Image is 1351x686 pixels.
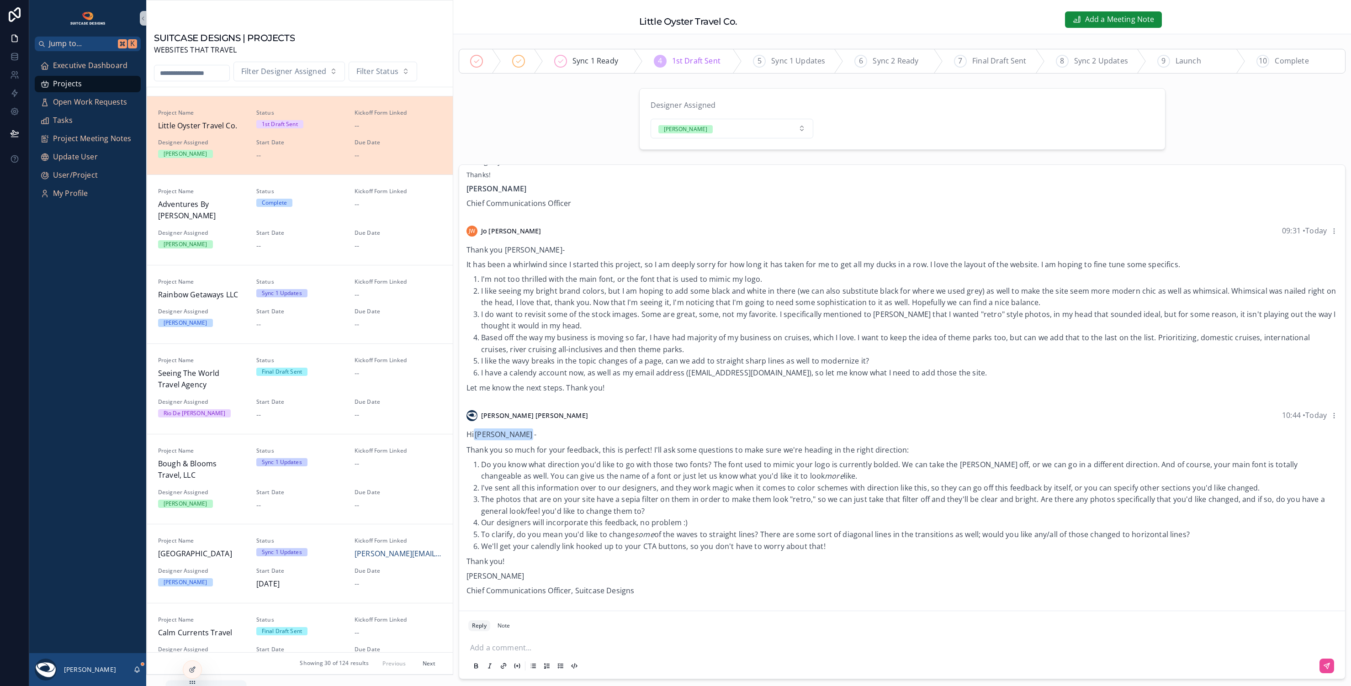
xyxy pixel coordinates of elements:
span: [DATE] [256,578,344,590]
span: K [129,40,136,47]
li: Our designers will incorporate this feedback, no problem :) [481,517,1338,529]
span: Designer Assigned [158,308,245,315]
span: -- [355,368,359,380]
li: I like seeing my bright brand colors, but I am hoping to add some black and white in there (we ca... [481,285,1338,309]
span: Project Name [158,616,245,623]
p: Chief Communications Officer, Suitcase Designs [466,585,1338,596]
li: I have a calendy account now, as well as my email address ([EMAIL_ADDRESS][DOMAIN_NAME]), so let ... [481,367,1338,379]
div: Sync 1 Updates [262,289,302,297]
span: Update User [53,151,98,163]
li: I'm not too thrilled with the main font, or the font that is used to mimic my logo. [481,274,1338,285]
span: Due Date [355,139,442,146]
div: Final Draft Sent [262,368,302,376]
span: Filter Designer Assigned [241,66,326,78]
span: Start Date [256,308,344,315]
span: Status [256,357,344,364]
div: [PERSON_NAME] [164,240,207,248]
span: Showing 30 of 124 results [300,660,369,667]
span: 1st Draft Sent [672,55,721,67]
div: [PERSON_NAME] [164,319,207,327]
span: Little Oyster Travel Co. [158,120,245,132]
span: Projects [53,78,82,90]
p: Chief Communications Officer [466,198,1338,209]
li: I like the wavy breaks in the topic changes of a page, can we add to straight sharp lines as well... [481,355,1338,367]
span: Status [256,278,344,285]
a: Project NameAdventures By [PERSON_NAME]StatusCompleteKickoff Form Linked--Designer Assigned[PERSO... [147,174,453,265]
li: I do want to revisit some of the stock images. Some are great, some, not my favorite. I specifica... [481,309,1338,332]
button: Jump to...K [35,37,141,51]
div: Sync 1 Updates [262,458,302,466]
span: Tasks [53,115,73,127]
span: -- [355,500,359,512]
a: Project Meeting Notes [35,131,141,147]
span: Project Name [158,447,245,454]
span: WEBSITES THAT TRAVEL [154,44,295,56]
a: Projects [35,76,141,92]
span: -- [355,319,359,331]
p: It has been a whirlwind since I started this project, so I am deeply sorry for how long it has ta... [466,259,1338,270]
h1: SUITCASE DESIGNS | PROJECTS [154,32,295,44]
span: Sync 1 Ready [572,55,618,67]
a: Update User [35,149,141,165]
span: Filter Status [356,66,398,78]
div: [PERSON_NAME] [164,150,207,158]
span: Designer Assigned [158,398,245,406]
span: Status [256,109,344,116]
span: Sync 2 Updates [1074,55,1128,67]
span: Start Date [256,489,344,496]
span: 4 [658,55,662,67]
li: To clarify, do you mean you'd like to change of the waves to straight lines? There are some sort ... [481,529,1338,541]
span: Kickoff Form Linked [355,616,442,623]
span: Status [256,537,344,544]
span: Bough & Blooms Travel, LLC [158,458,245,481]
button: Add a Meeting Note [1065,11,1162,28]
span: -- [355,120,359,132]
span: -- [256,409,261,421]
li: I've sent all this information over to our designers, and they work magic when it comes to color ... [481,482,1338,494]
span: [PERSON_NAME] [474,428,533,440]
span: Start Date [256,567,344,575]
button: Select Button [651,119,814,139]
a: Tasks [35,112,141,129]
span: Project Name [158,188,245,195]
a: Open Work Requests [35,94,141,111]
span: 5 [758,55,762,67]
span: Start Date [256,398,344,406]
a: Project NameCalm Currents TravelStatusFinal Draft SentKickoff Form Linked--Designer AssignedRio D... [147,603,453,681]
span: 10 [1259,55,1267,67]
span: 7 [958,55,962,67]
span: -- [256,319,261,331]
div: [PERSON_NAME] [164,578,207,586]
li: We'll get your calendly link hooked up to your CTA buttons, so you don't have to worry about that! [481,541,1338,553]
li: Do you know what direction you'd like to go with those two fonts? The font used to mimic your log... [481,459,1338,482]
span: 8 [1060,55,1064,67]
span: Project Name [158,109,245,116]
span: Open Work Requests [53,96,127,108]
div: Rio De [PERSON_NAME] [164,409,225,417]
span: Designer Assigned [158,567,245,575]
span: Due Date [355,646,442,653]
span: Due Date [355,489,442,496]
a: Executive Dashboard [35,58,141,74]
span: -- [355,409,359,421]
span: -- [256,500,261,512]
span: Kickoff Form Linked [355,109,442,116]
span: Seeing The World Travel Agency [158,368,245,391]
span: Complete [1275,55,1309,67]
span: Due Date [355,308,442,315]
span: Project Meeting Notes [53,133,131,145]
div: Final Draft Sent [262,627,302,635]
span: 10:44 • Today [1282,410,1327,420]
button: Next [416,656,442,670]
span: Designer Assigned [158,646,245,653]
p: [PERSON_NAME] [64,665,116,674]
span: JW [469,227,475,235]
span: -- [355,199,359,211]
p: [PERSON_NAME] [466,570,1338,581]
span: -- [355,627,359,639]
span: Start Date [256,139,344,146]
em: more [825,471,844,481]
p: Hi - [466,429,1338,441]
span: Kickoff Form Linked [355,447,442,454]
div: [PERSON_NAME] [664,125,708,133]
